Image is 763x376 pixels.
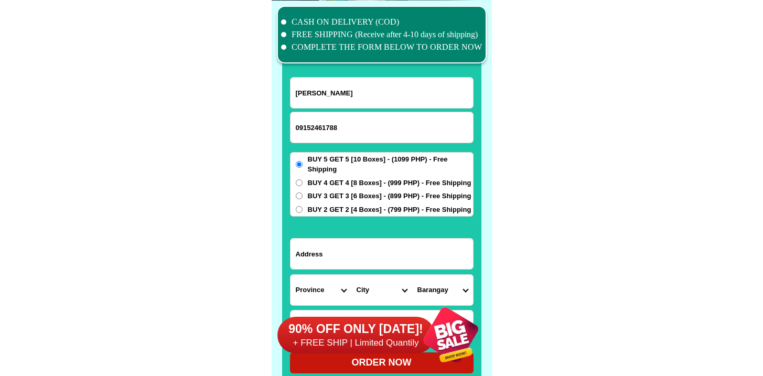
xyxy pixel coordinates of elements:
[281,28,482,41] li: FREE SHIPPING (Receive after 4-10 days of shipping)
[291,275,351,305] select: Select province
[291,78,473,108] input: Input full_name
[277,321,435,337] h6: 90% OFF ONLY [DATE]!
[291,239,473,269] input: Input address
[277,337,435,349] h6: + FREE SHIP | Limited Quantily
[296,192,303,199] input: BUY 3 GET 3 [6 Boxes] - (899 PHP) - Free Shipping
[296,206,303,213] input: BUY 2 GET 2 [4 Boxes] - (799 PHP) - Free Shipping
[296,161,303,168] input: BUY 5 GET 5 [10 Boxes] - (1099 PHP) - Free Shipping
[351,275,412,305] select: Select district
[308,178,471,188] span: BUY 4 GET 4 [8 Boxes] - (999 PHP) - Free Shipping
[308,154,473,175] span: BUY 5 GET 5 [10 Boxes] - (1099 PHP) - Free Shipping
[296,179,303,186] input: BUY 4 GET 4 [8 Boxes] - (999 PHP) - Free Shipping
[281,41,482,53] li: COMPLETE THE FORM BELOW TO ORDER NOW
[308,191,471,201] span: BUY 3 GET 3 [6 Boxes] - (899 PHP) - Free Shipping
[291,112,473,143] input: Input phone_number
[308,205,471,215] span: BUY 2 GET 2 [4 Boxes] - (799 PHP) - Free Shipping
[412,275,473,305] select: Select commune
[281,16,482,28] li: CASH ON DELIVERY (COD)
